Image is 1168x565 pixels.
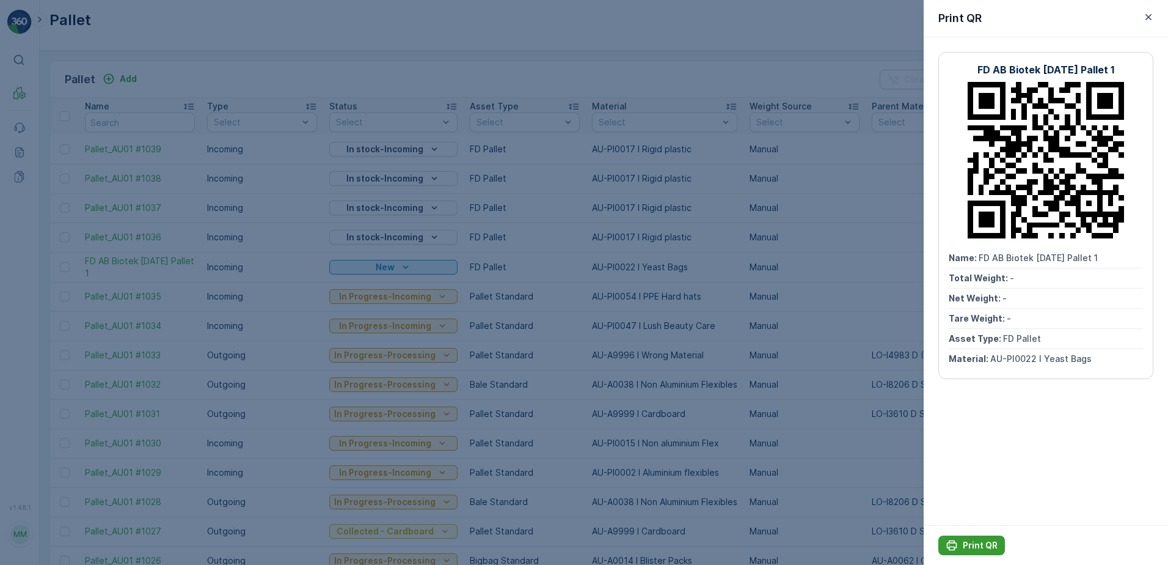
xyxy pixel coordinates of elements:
span: Net Weight : [949,293,1002,303]
span: FD AB Biotek [DATE] Pallet 1 [979,253,1098,263]
span: - [1010,273,1014,283]
span: Tare Weight : [949,313,1007,323]
span: 0 kg [68,281,86,292]
span: Material : [949,353,990,364]
span: Arrive Date : [10,221,65,231]
span: Total Weight : [949,273,1010,283]
span: 0 kg [68,301,87,312]
p: Print QR [963,539,998,552]
span: Material Type : [10,261,75,271]
span: Net Amount : [10,281,68,292]
p: FD AB Biotek [DATE] Pallet 1 [977,62,1115,77]
span: Name : [10,201,40,211]
p: [PERSON_NAME] Teatseals [DATE] box 04 [479,10,687,25]
span: Asset Type : [949,333,1003,344]
span: FD Pallet [1003,333,1041,344]
button: Print QR [938,536,1005,555]
span: AU-PI0017 I Rigid plastic [75,261,180,271]
span: AU-PI0022 I Yeast Bags [990,353,1092,364]
span: [PERSON_NAME] Teatseals [DATE] box 04 [40,201,218,211]
span: - [65,221,69,231]
p: Print QR [938,10,982,27]
span: Name : [949,253,979,263]
span: Last Weight : [10,301,68,312]
span: First Weight : [10,241,69,251]
span: - [1007,313,1011,323]
span: - [1002,293,1007,303]
span: 0 kg [69,241,87,251]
